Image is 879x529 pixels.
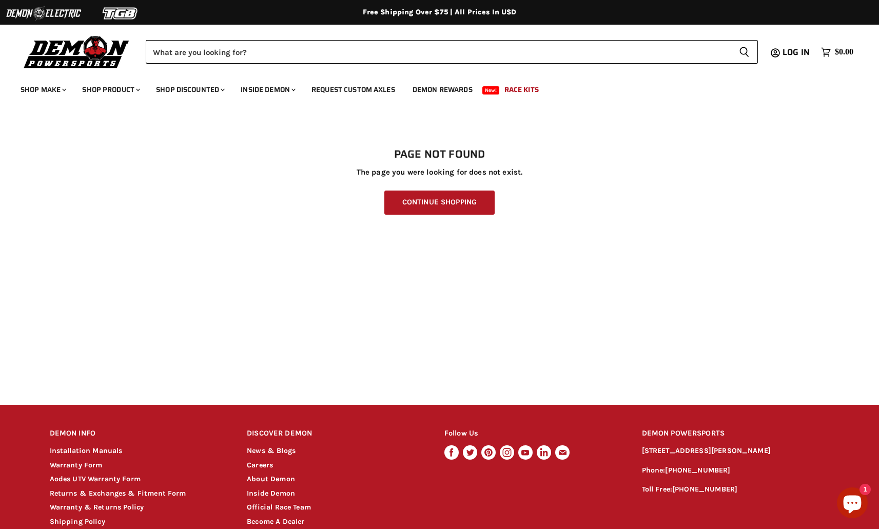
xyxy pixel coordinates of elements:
[21,33,133,70] img: Demon Powersports
[247,475,295,483] a: About Demon
[50,422,228,446] h2: DEMON INFO
[13,79,72,100] a: Shop Make
[50,489,186,498] a: Returns & Exchanges & Fitment Form
[50,168,830,177] p: The page you were looking for does not exist.
[247,489,295,498] a: Inside Demon
[146,40,758,64] form: Product
[444,422,622,446] h2: Follow Us
[247,517,304,526] a: Become A Dealer
[642,422,830,446] h2: DEMON POWERSPORTS
[642,484,830,496] p: Toll Free:
[82,4,159,23] img: TGB Logo 2
[29,8,850,17] div: Free Shipping Over $75 | All Prices In USD
[233,79,302,100] a: Inside Demon
[731,40,758,64] button: Search
[783,46,810,59] span: Log in
[816,45,858,60] a: $0.00
[74,79,146,100] a: Shop Product
[148,79,231,100] a: Shop Discounted
[304,79,403,100] a: Request Custom Axles
[642,445,830,457] p: [STREET_ADDRESS][PERSON_NAME]
[384,191,495,215] a: Continue Shopping
[50,517,105,526] a: Shipping Policy
[13,75,851,100] ul: Main menu
[497,79,546,100] a: Race Kits
[50,475,141,483] a: Aodes UTV Warranty Form
[5,4,82,23] img: Demon Electric Logo 2
[50,503,144,512] a: Warranty & Returns Policy
[50,148,830,161] h1: Page not found
[247,503,311,512] a: Official Race Team
[482,86,500,95] span: New!
[642,465,830,477] p: Phone:
[778,48,816,57] a: Log in
[247,422,425,446] h2: DISCOVER DEMON
[405,79,480,100] a: Demon Rewards
[146,40,731,64] input: Search
[50,461,103,469] a: Warranty Form
[50,446,123,455] a: Installation Manuals
[247,446,296,455] a: News & Blogs
[672,485,737,494] a: [PHONE_NUMBER]
[835,47,853,57] span: $0.00
[665,466,730,475] a: [PHONE_NUMBER]
[247,461,273,469] a: Careers
[834,487,871,521] inbox-online-store-chat: Shopify online store chat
